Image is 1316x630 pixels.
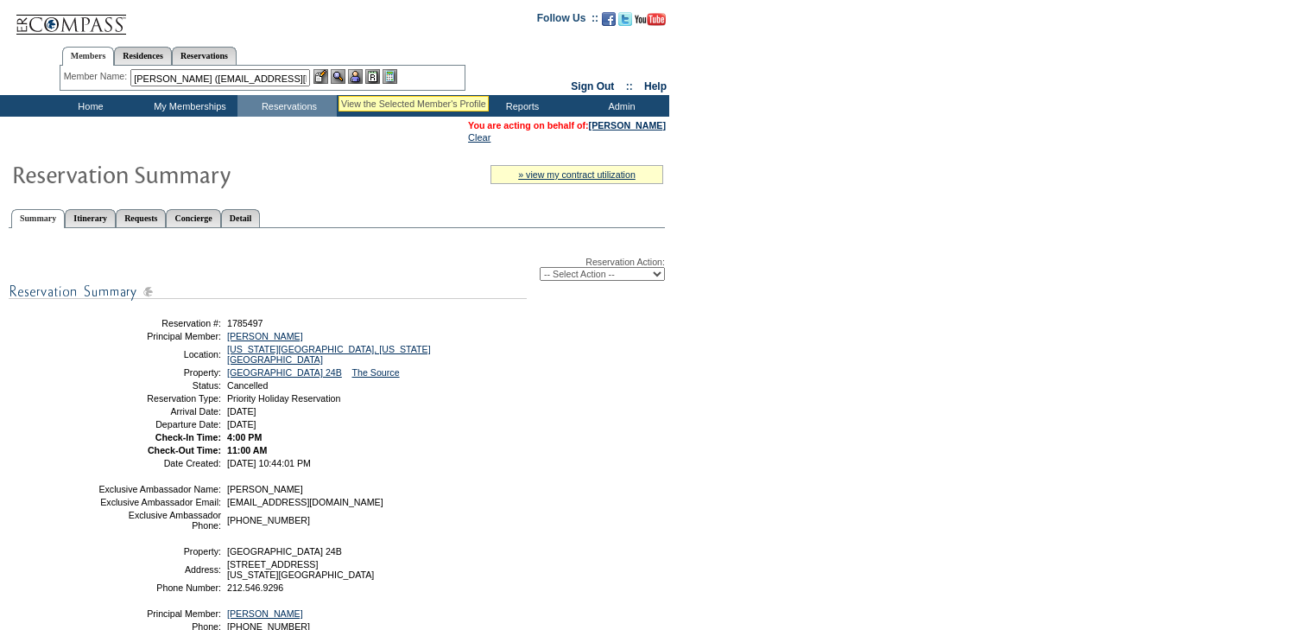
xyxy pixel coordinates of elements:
a: » view my contract utilization [518,169,636,180]
a: Members [62,47,115,66]
a: Sign Out [571,80,614,92]
span: Cancelled [227,380,268,391]
td: Phone Number: [98,582,221,593]
td: Status: [98,380,221,391]
a: Clear [468,132,490,143]
td: Reservations [237,95,337,117]
span: [DATE] [227,419,256,430]
a: Become our fan on Facebook [602,17,616,28]
td: Arrival Date: [98,406,221,417]
span: [GEOGRAPHIC_DATA] 24B [227,546,342,557]
a: Itinerary [65,209,116,227]
td: Principal Member: [98,608,221,619]
td: Property: [98,546,221,557]
a: Reservations [172,47,237,65]
a: [GEOGRAPHIC_DATA] 24B [227,367,342,378]
div: Member Name: [64,69,130,84]
a: Summary [11,209,65,228]
strong: Check-In Time: [155,432,221,442]
td: Admin [570,95,669,117]
td: Reservation #: [98,318,221,328]
td: Property: [98,367,221,378]
font: You are acting on behalf of: [468,120,666,130]
span: [STREET_ADDRESS] [US_STATE][GEOGRAPHIC_DATA] [227,559,374,580]
td: Date Created: [98,458,221,468]
td: Principal Member: [98,331,221,341]
td: Departure Date: [98,419,221,430]
td: Exclusive Ambassador Email: [98,497,221,507]
img: Reservaton Summary [11,156,357,191]
td: Follow Us :: [537,10,598,31]
a: [US_STATE][GEOGRAPHIC_DATA], [US_STATE][GEOGRAPHIC_DATA] [227,344,431,365]
a: Concierge [166,209,220,227]
a: The Source [352,367,400,378]
img: Follow us on Twitter [618,12,632,26]
a: [PERSON_NAME] [589,120,666,130]
a: [PERSON_NAME] [227,608,303,619]
a: Help [644,80,667,92]
td: Reservation Type: [98,393,221,404]
img: Impersonate [348,69,363,84]
a: Subscribe to our YouTube Channel [635,17,666,28]
span: [DATE] [227,406,256,417]
div: View the Selected Member's Profile [341,99,486,109]
span: [PERSON_NAME] [227,484,303,494]
span: 11:00 AM [227,445,267,455]
span: [DATE] 10:44:01 PM [227,458,311,468]
a: Requests [116,209,166,227]
td: Location: [98,344,221,365]
a: [PERSON_NAME] [227,331,303,341]
a: Detail [221,209,261,227]
span: [EMAIL_ADDRESS][DOMAIN_NAME] [227,497,383,507]
td: Home [39,95,138,117]
td: Reports [471,95,570,117]
span: [PHONE_NUMBER] [227,515,310,525]
td: Exclusive Ambassador Name: [98,484,221,494]
img: Become our fan on Facebook [602,12,616,26]
span: 1785497 [227,318,263,328]
strong: Check-Out Time: [148,445,221,455]
td: Vacation Collection [337,95,471,117]
img: b_calculator.gif [383,69,397,84]
td: My Memberships [138,95,237,117]
img: subTtlResSummary.gif [9,281,527,302]
span: :: [626,80,633,92]
a: Follow us on Twitter [618,17,632,28]
img: Reservations [365,69,380,84]
span: Priority Holiday Reservation [227,393,340,404]
img: View [331,69,345,84]
a: Residences [114,47,172,65]
span: 4:00 PM [227,432,262,442]
td: Address: [98,559,221,580]
span: 212.546.9296 [227,582,283,593]
td: Exclusive Ambassador Phone: [98,510,221,531]
div: Reservation Action: [9,257,665,281]
img: Subscribe to our YouTube Channel [635,13,666,26]
img: b_edit.gif [313,69,328,84]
